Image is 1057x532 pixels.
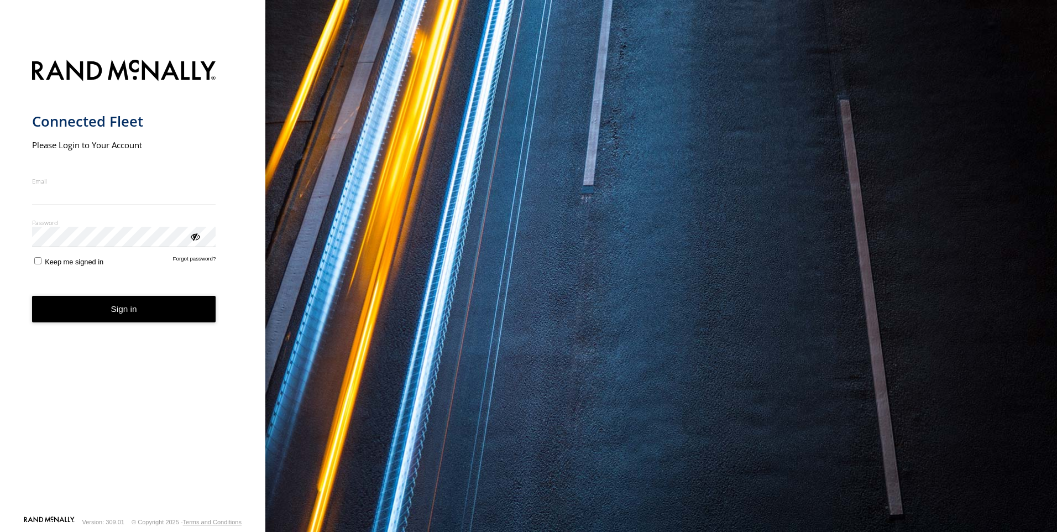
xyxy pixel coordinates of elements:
[45,258,103,266] span: Keep me signed in
[132,519,242,525] div: © Copyright 2025 -
[189,231,200,242] div: ViewPassword
[173,255,216,266] a: Forgot password?
[32,139,216,150] h2: Please Login to Your Account
[24,517,75,528] a: Visit our Website
[183,519,242,525] a: Terms and Conditions
[32,218,216,227] label: Password
[32,177,216,185] label: Email
[82,519,124,525] div: Version: 309.01
[32,296,216,323] button: Sign in
[32,58,216,86] img: Rand McNally
[34,257,41,264] input: Keep me signed in
[32,112,216,131] h1: Connected Fleet
[32,53,234,515] form: main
